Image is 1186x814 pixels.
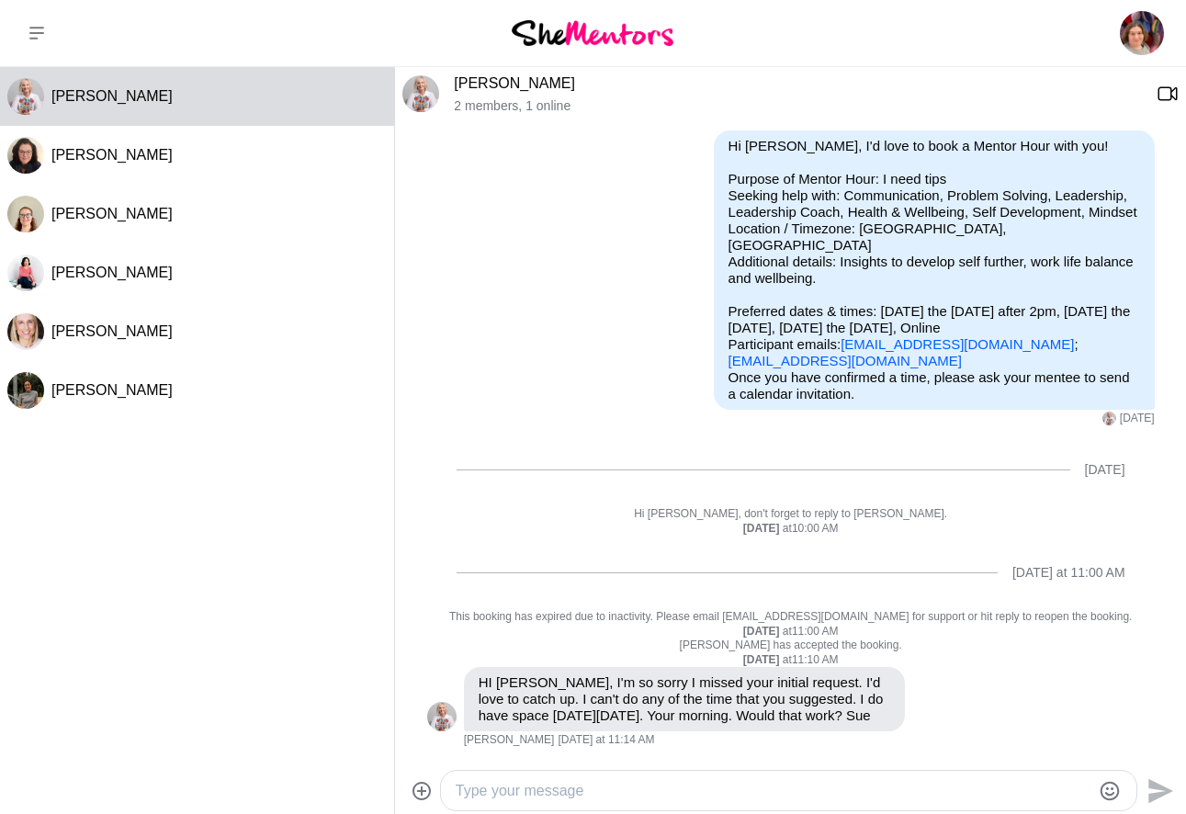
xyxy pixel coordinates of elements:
div: at 10:00 AM [427,522,1155,537]
a: [EMAIL_ADDRESS][DOMAIN_NAME] [841,336,1074,352]
p: Hi [PERSON_NAME], don't forget to reply to [PERSON_NAME]. [427,507,1155,522]
img: S [402,75,439,112]
img: She Mentors Logo [512,20,673,45]
span: [PERSON_NAME] [51,323,173,339]
span: [PERSON_NAME] [51,265,173,280]
span: [PERSON_NAME] [464,733,555,748]
strong: [DATE] [743,522,783,535]
span: [PERSON_NAME] [51,147,173,163]
img: S [1102,412,1116,425]
span: [PERSON_NAME] [51,206,173,221]
p: Once you have confirmed a time, please ask your mentee to send a calendar invitation. [729,369,1140,402]
p: [PERSON_NAME] has accepted the booking. [427,639,1155,653]
p: HI [PERSON_NAME], I'm so sorry I missed your initial request. I'd love to catch up. I can't do an... [479,674,890,724]
strong: [DATE] [743,625,783,638]
div: [DATE] at 11:00 AM [1012,565,1125,581]
span: [PERSON_NAME] [51,382,173,398]
div: Sue Johnston [7,78,44,115]
a: [EMAIL_ADDRESS][DOMAIN_NAME] [729,353,962,368]
div: at 11:00 AM [427,625,1155,639]
img: E [7,313,44,350]
div: Annette Rudd [7,137,44,174]
img: J [7,254,44,291]
img: S [7,78,44,115]
img: L [7,372,44,409]
div: Lita Vickers [7,372,44,409]
div: at 11:10 AM [427,653,1155,668]
p: 2 members , 1 online [454,98,1142,114]
strong: [DATE] [743,653,783,666]
img: S [427,702,457,731]
p: This booking has expired due to inactivity. Please email [EMAIL_ADDRESS][DOMAIN_NAME] for support... [427,610,1155,625]
div: Sue Johnston [427,702,457,731]
button: Emoji picker [1099,780,1121,802]
div: Justine Watkins [7,196,44,232]
img: Bianca [1120,11,1164,55]
div: [DATE] [1085,462,1125,478]
time: 2025-09-29T12:17:16.179Z [1120,412,1155,426]
img: J [7,196,44,232]
time: 2025-10-09T00:14:18.577Z [558,733,654,748]
img: A [7,137,44,174]
p: Purpose of Mentor Hour: I need tips Seeking help with: Communication, Problem Solving, Leadership... [729,171,1140,369]
div: Sue Johnston [1102,412,1116,425]
div: Sue Johnston [402,75,439,112]
div: Emily Burnham [7,313,44,350]
button: Send [1137,770,1179,811]
span: [PERSON_NAME] [51,88,173,104]
a: [PERSON_NAME] [454,75,575,91]
div: Jolynne Rydz [7,254,44,291]
textarea: Type your message [456,780,1090,802]
p: Hi [PERSON_NAME], I'd love to book a Mentor Hour with you! [729,138,1140,154]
